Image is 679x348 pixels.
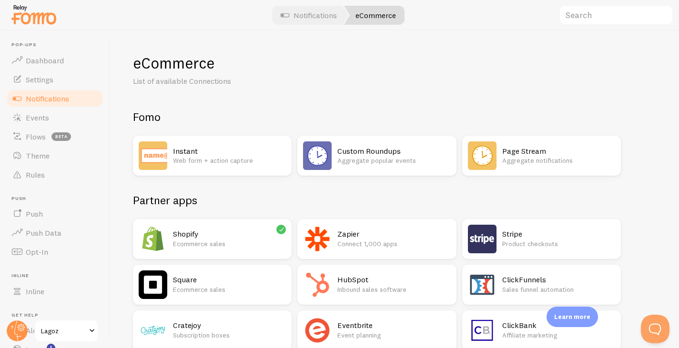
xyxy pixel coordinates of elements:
h2: Instant [173,146,286,156]
span: Settings [26,75,53,84]
img: Zapier [303,225,332,253]
a: Rules [6,165,104,184]
p: Ecommerce sales [173,239,286,249]
span: Lagoz [41,325,86,337]
p: Product checkouts [502,239,615,249]
h2: Eventbrite [337,320,450,330]
span: Dashboard [26,56,64,65]
iframe: Help Scout Beacon - Open [641,315,669,343]
h1: eCommerce [133,53,656,73]
span: Events [26,113,49,122]
img: Shopify [139,225,167,253]
span: Notifications [26,94,69,103]
h2: Square [173,275,286,285]
span: Inline [26,287,44,296]
h2: Page Stream [502,146,615,156]
a: Theme [6,146,104,165]
p: Learn more [554,312,590,321]
p: Aggregate popular events [337,156,450,165]
p: Web form + action capture [173,156,286,165]
span: Get Help [11,312,104,318]
img: Page Stream [468,141,497,170]
h2: ClickBank [502,320,615,330]
a: Push [6,204,104,223]
span: Push [26,209,43,219]
h2: Shopify [173,229,286,239]
a: Flows beta [6,127,104,146]
a: Push Data [6,223,104,242]
a: Events [6,108,104,127]
p: Subscription boxes [173,330,286,340]
a: Settings [6,70,104,89]
img: Stripe [468,225,497,253]
a: Notifications [6,89,104,108]
h2: Stripe [502,229,615,239]
a: Dashboard [6,51,104,70]
a: Inline [6,282,104,301]
h2: Cratejoy [173,320,286,330]
p: Affiliate marketing [502,330,615,340]
img: HubSpot [303,270,332,299]
span: Rules [26,170,45,179]
h2: Partner apps [133,193,621,208]
img: fomo-relay-logo-orange.svg [10,2,58,27]
img: Instant [139,141,167,170]
span: Pop-ups [11,42,104,48]
p: Event planning [337,330,450,340]
p: Inbound sales software [337,285,450,294]
a: Lagoz [34,319,99,342]
p: Connect 1,000 apps [337,239,450,249]
span: Opt-In [26,247,48,257]
h2: ClickFunnels [502,275,615,285]
span: Push Data [26,228,61,238]
h2: Fomo [133,109,621,124]
h2: Zapier [337,229,450,239]
p: List of available Connections [133,76,362,87]
div: Learn more [547,307,598,327]
span: Inline [11,273,104,279]
img: Cratejoy [139,316,167,345]
a: Opt-In [6,242,104,261]
p: Sales funnel automation [502,285,615,294]
h2: HubSpot [337,275,450,285]
span: Theme [26,151,50,160]
img: Square [139,270,167,299]
h2: Custom Roundups [337,146,450,156]
span: beta [51,132,71,141]
img: Custom Roundups [303,141,332,170]
span: Push [11,196,104,202]
p: Aggregate notifications [502,156,615,165]
p: Ecommerce sales [173,285,286,294]
img: ClickBank [468,316,497,345]
img: ClickFunnels [468,270,497,299]
span: Flows [26,132,46,141]
img: Eventbrite [303,316,332,345]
